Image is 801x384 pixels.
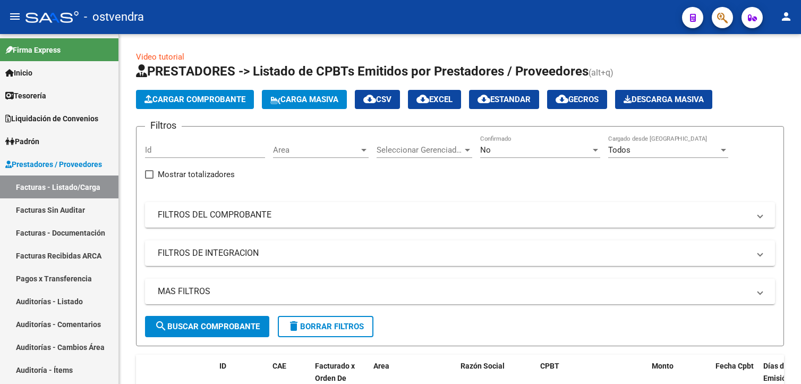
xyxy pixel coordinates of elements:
[556,95,599,104] span: Gecros
[145,316,269,337] button: Buscar Comprobante
[5,158,102,170] span: Prestadores / Proveedores
[144,95,245,104] span: Cargar Comprobante
[136,90,254,109] button: Cargar Comprobante
[715,362,754,370] span: Fecha Cpbt
[5,44,61,56] span: Firma Express
[615,90,712,109] button: Descarga Masiva
[136,52,184,62] a: Video tutorial
[158,286,749,297] mat-panel-title: MAS FILTROS
[355,90,400,109] button: CSV
[287,322,364,331] span: Borrar Filtros
[5,113,98,124] span: Liquidación de Convenios
[547,90,607,109] button: Gecros
[158,247,749,259] mat-panel-title: FILTROS DE INTEGRACION
[145,118,182,133] h3: Filtros
[273,145,359,155] span: Area
[478,93,490,105] mat-icon: cloud_download
[5,136,39,147] span: Padrón
[416,93,429,105] mat-icon: cloud_download
[624,95,704,104] span: Descarga Masiva
[408,90,461,109] button: EXCEL
[136,64,589,79] span: PRESTADORES -> Listado de CPBTs Emitidos por Prestadores / Proveedores
[589,68,613,78] span: (alt+q)
[608,145,630,155] span: Todos
[540,362,559,370] span: CPBT
[270,95,338,104] span: Carga Masiva
[278,316,373,337] button: Borrar Filtros
[158,209,749,221] mat-panel-title: FILTROS DEL COMPROBANTE
[765,348,790,373] iframe: Intercom live chat
[373,362,389,370] span: Area
[145,202,775,228] mat-expansion-panel-header: FILTROS DEL COMPROBANTE
[461,362,505,370] span: Razón Social
[158,168,235,181] span: Mostrar totalizadores
[155,322,260,331] span: Buscar Comprobante
[377,145,463,155] span: Seleccionar Gerenciador
[272,362,286,370] span: CAE
[8,10,21,23] mat-icon: menu
[315,362,355,382] span: Facturado x Orden De
[416,95,453,104] span: EXCEL
[615,90,712,109] app-download-masive: Descarga masiva de comprobantes (adjuntos)
[155,320,167,332] mat-icon: search
[5,90,46,102] span: Tesorería
[5,67,32,79] span: Inicio
[780,10,793,23] mat-icon: person
[287,320,300,332] mat-icon: delete
[363,93,376,105] mat-icon: cloud_download
[556,93,568,105] mat-icon: cloud_download
[219,362,226,370] span: ID
[652,362,674,370] span: Monto
[84,5,144,29] span: - ostvendra
[145,240,775,266] mat-expansion-panel-header: FILTROS DE INTEGRACION
[363,95,391,104] span: CSV
[145,279,775,304] mat-expansion-panel-header: MAS FILTROS
[480,145,491,155] span: No
[469,90,539,109] button: Estandar
[478,95,531,104] span: Estandar
[763,362,800,382] span: Días desde Emisión
[262,90,347,109] button: Carga Masiva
